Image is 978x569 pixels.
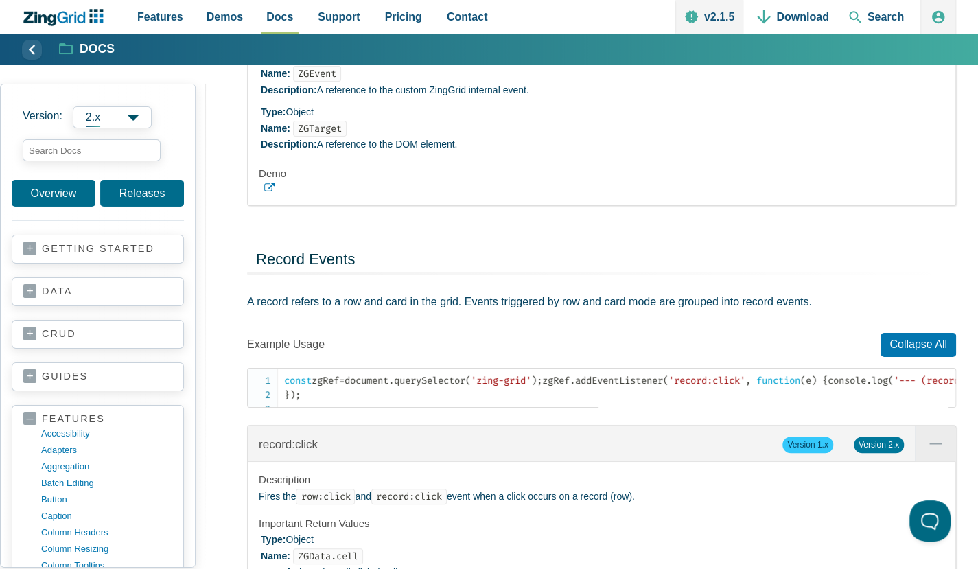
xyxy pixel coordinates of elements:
span: ( [888,375,894,386]
a: data [23,285,172,299]
input: search input [23,139,161,161]
span: ( [663,375,668,386]
strong: Type: [261,106,286,117]
p: Fires the and event when a click occurs on a record (row). [259,489,944,505]
h4: Demo [259,167,944,181]
code: row:click [296,489,355,504]
a: Releases [100,180,184,207]
span: ( [465,375,471,386]
span: ( [800,375,806,386]
li: Object A reference to the custom ZingGrid internal event. [261,49,944,98]
h4: Description [259,473,944,487]
span: e [806,375,811,386]
span: Demos [207,8,243,26]
span: Support [318,8,360,26]
span: Pricing [385,8,422,26]
span: { [822,375,828,386]
span: = [339,375,345,386]
a: Record Events [239,188,948,270]
a: Docs [60,41,115,58]
a: adapters [41,442,172,458]
strong: Description: [261,139,317,150]
strong: Docs [80,43,115,56]
span: Record Events [256,251,355,268]
span: , [745,375,751,386]
strong: Name: [261,68,290,79]
a: ZingChart Logo. Click to return to the homepage [22,9,110,26]
span: Version 1.x [782,437,833,453]
a: crud [23,327,172,341]
span: . [570,375,575,386]
p: Example Usage [247,333,956,357]
code: record:click [371,489,447,504]
strong: Name: [261,123,290,134]
a: batch editing [41,475,172,491]
a: column headers [41,524,172,541]
a: record:click [259,438,318,451]
strong: Name: [261,550,290,561]
span: Version: [23,106,62,128]
span: . [866,375,872,386]
a: guides [23,370,172,384]
span: function [756,375,800,386]
code: ZGEvent [293,66,341,82]
span: ) [811,375,817,386]
span: ) [290,389,295,401]
span: Version 2.x [854,437,904,453]
span: Docs [266,8,293,26]
span: Features [137,8,183,26]
a: features [23,413,172,426]
code: zgRef document zgRef console e [284,373,955,402]
span: addEventListener [575,375,663,386]
code: ZGData.cell [293,548,363,564]
a: caption [41,508,172,524]
a: button [41,491,172,508]
strong: Type: [261,534,286,545]
h4: Important Return Values [259,517,944,531]
span: const [284,375,312,386]
span: } [284,389,290,401]
span: ) [531,375,537,386]
span: . [388,375,394,386]
span: 'zing-grid' [471,375,531,386]
span: 'record:click' [668,375,745,386]
a: aggregation [41,458,172,475]
a: Overview [12,180,95,207]
a: accessibility [41,426,172,442]
li: Object A reference to the DOM element. [261,104,944,153]
span: Contact [447,8,488,26]
p: A record refers to a row and card in the grid. Events triggered by row and card mode are grouped ... [247,292,956,311]
span: ; [537,375,542,386]
span: querySelector [394,375,465,386]
strong: Description: [261,84,317,95]
span: log [872,375,888,386]
span: ; [295,389,301,401]
code: ZGTarget [293,121,347,137]
span: Collapse All [881,333,956,357]
a: getting started [23,242,172,256]
iframe: Toggle Customer Support [909,500,951,542]
a: column resizing [41,541,172,557]
label: Versions [23,106,173,128]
